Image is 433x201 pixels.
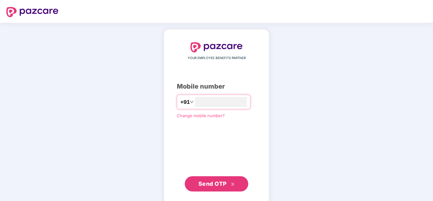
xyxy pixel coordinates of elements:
span: +91 [180,98,190,106]
img: logo [6,7,58,17]
span: Send OTP [198,180,227,187]
span: down [190,100,194,104]
img: logo [190,42,243,52]
span: YOUR EMPLOYEE BENEFITS PARTNER [188,56,246,61]
button: Send OTPdouble-right [185,176,248,191]
div: Mobile number [177,82,256,91]
span: double-right [231,182,235,186]
a: Change mobile number? [177,113,225,118]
